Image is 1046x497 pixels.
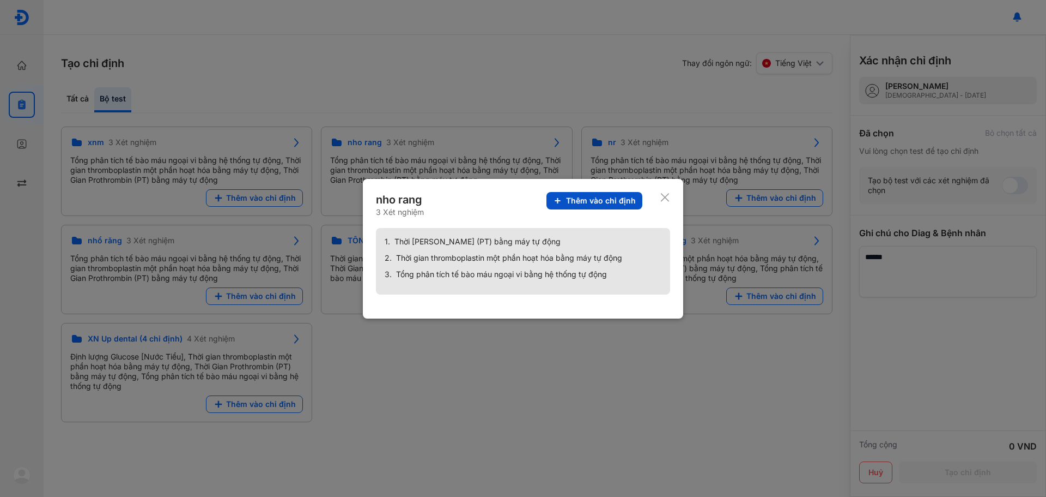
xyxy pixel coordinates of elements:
[396,253,622,263] span: Thời gian thromboplastin một phần hoạt hóa bằng máy tự động
[396,270,607,279] span: Tổng phân tích tế bào máu ngoại vi bằng hệ thống tự động
[385,253,392,263] span: 2.
[385,237,390,247] span: 1.
[394,237,561,247] span: Thời [PERSON_NAME] (PT) bằng máy tự động
[546,192,642,209] button: Thêm vào chỉ định
[566,196,636,206] span: Thêm vào chỉ định
[385,270,392,279] span: 3.
[376,192,424,207] div: nho rang
[376,207,424,217] div: 3 Xét nghiệm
